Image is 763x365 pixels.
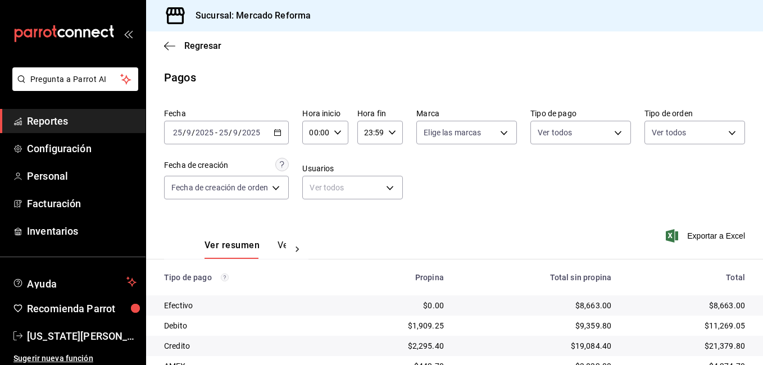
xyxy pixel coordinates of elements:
[30,74,121,85] span: Pregunta a Parrot AI
[164,340,330,352] div: Credito
[242,128,261,137] input: ----
[219,128,229,137] input: --
[27,328,137,344] span: [US_STATE][PERSON_NAME]
[416,109,517,117] label: Marca
[348,320,444,331] div: $1,909.25
[302,176,403,199] div: Ver todos
[462,340,611,352] div: $19,084.40
[27,141,137,156] span: Configuración
[124,29,133,38] button: open_drawer_menu
[27,168,137,184] span: Personal
[538,127,572,138] span: Ver todos
[302,109,348,117] label: Hora inicio
[27,223,137,239] span: Inventarios
[462,300,611,311] div: $8,663.00
[229,128,232,137] span: /
[205,240,286,259] div: navigation tabs
[195,128,214,137] input: ----
[233,128,238,137] input: --
[652,127,686,138] span: Ver todos
[629,320,745,331] div: $11,269.05
[164,300,330,311] div: Efectivo
[424,127,481,138] span: Elige las marcas
[530,109,631,117] label: Tipo de pago
[12,67,138,91] button: Pregunta a Parrot AI
[164,109,289,117] label: Fecha
[238,128,242,137] span: /
[164,40,221,51] button: Regresar
[302,165,403,172] label: Usuarios
[629,300,745,311] div: $8,663.00
[192,128,195,137] span: /
[278,240,320,259] button: Ver pagos
[27,275,122,289] span: Ayuda
[27,113,137,129] span: Reportes
[27,301,137,316] span: Recomienda Parrot
[27,196,137,211] span: Facturación
[348,300,444,311] div: $0.00
[186,128,192,137] input: --
[183,128,186,137] span: /
[462,273,611,282] div: Total sin propina
[184,40,221,51] span: Regresar
[13,353,137,364] span: Sugerir nueva función
[164,159,228,171] div: Fecha de creación
[348,273,444,282] div: Propina
[171,182,268,193] span: Fecha de creación de orden
[164,273,330,282] div: Tipo de pago
[357,109,403,117] label: Hora fin
[164,320,330,331] div: Debito
[8,81,138,93] a: Pregunta a Parrot AI
[221,273,229,281] svg: Los pagos realizados con Pay y otras terminales son montos brutos.
[644,109,745,117] label: Tipo de orden
[205,240,260,259] button: Ver resumen
[164,69,196,86] div: Pagos
[462,320,611,331] div: $9,359.80
[348,340,444,352] div: $2,295.40
[187,9,311,22] h3: Sucursal: Mercado Reforma
[629,340,745,352] div: $21,379.80
[668,229,745,243] button: Exportar a Excel
[629,273,745,282] div: Total
[172,128,183,137] input: --
[215,128,217,137] span: -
